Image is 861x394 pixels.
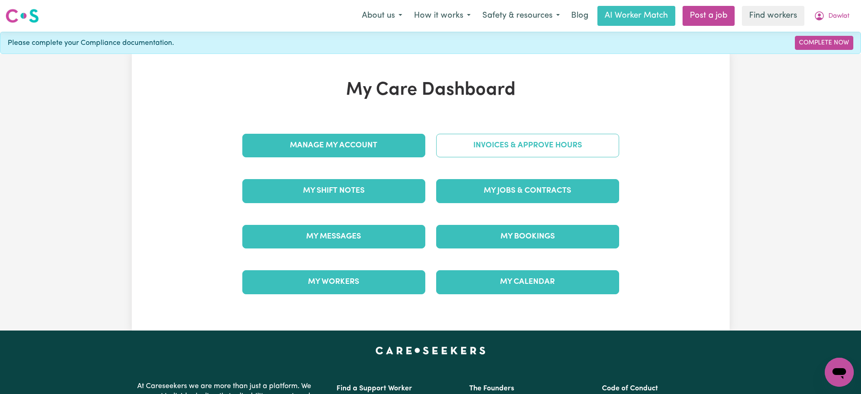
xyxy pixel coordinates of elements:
[408,6,476,25] button: How it works
[436,270,619,294] a: My Calendar
[356,6,408,25] button: About us
[242,225,425,248] a: My Messages
[808,6,856,25] button: My Account
[5,8,39,24] img: Careseekers logo
[597,6,675,26] a: AI Worker Match
[5,5,39,26] a: Careseekers logo
[242,134,425,157] a: Manage My Account
[825,358,854,387] iframe: Button to launch messaging window
[337,385,412,392] a: Find a Support Worker
[242,270,425,294] a: My Workers
[602,385,658,392] a: Code of Conduct
[795,36,853,50] a: Complete Now
[742,6,804,26] a: Find workers
[683,6,735,26] a: Post a job
[436,179,619,203] a: My Jobs & Contracts
[828,11,850,21] span: Dawlat
[242,179,425,203] a: My Shift Notes
[237,79,625,101] h1: My Care Dashboard
[375,347,486,354] a: Careseekers home page
[436,225,619,248] a: My Bookings
[469,385,514,392] a: The Founders
[436,134,619,157] a: Invoices & Approve Hours
[566,6,594,26] a: Blog
[8,38,174,49] span: Please complete your Compliance documentation.
[476,6,566,25] button: Safety & resources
